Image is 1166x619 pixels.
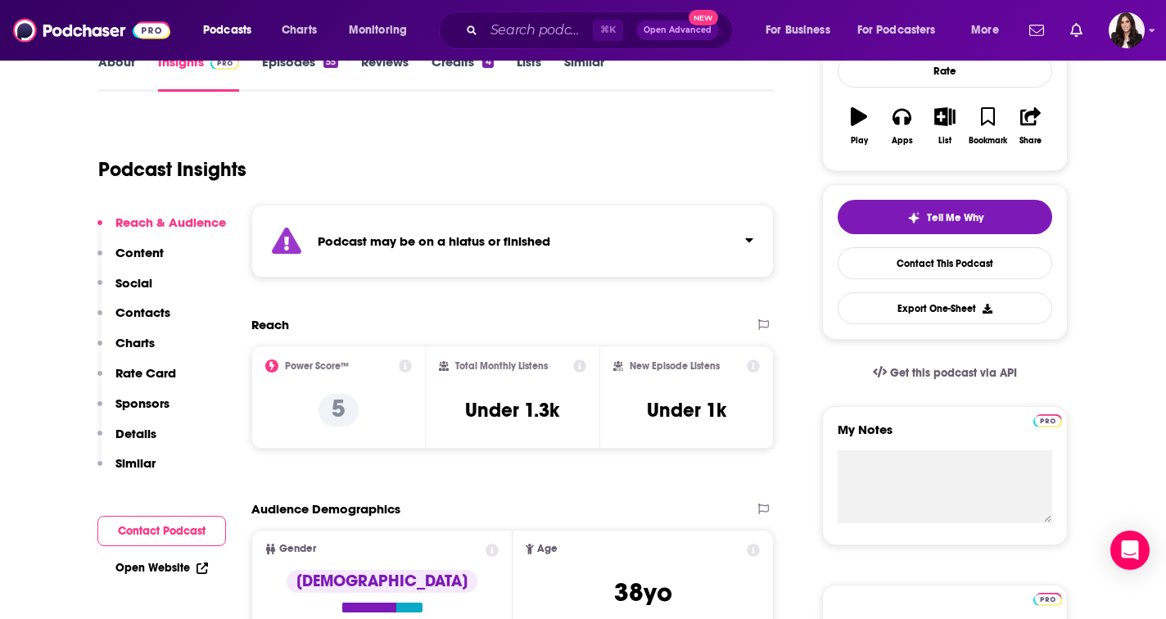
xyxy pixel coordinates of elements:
div: List [938,136,951,146]
button: Similar [97,455,156,486]
button: Open AdvancedNew [636,20,719,40]
img: Podchaser Pro [1033,593,1062,606]
a: Charts [271,17,327,43]
span: More [971,19,999,42]
div: Share [1019,136,1042,146]
div: Play [851,136,868,146]
img: Podchaser Pro [210,56,239,70]
button: Social [97,275,152,305]
span: Logged in as RebeccaShapiro [1109,12,1145,48]
button: Content [97,245,164,275]
button: Contacts [97,305,170,335]
input: Search podcasts, credits, & more... [484,17,593,43]
span: Age [537,544,558,554]
button: Bookmark [966,97,1009,156]
h2: Reach [251,317,289,332]
span: Open Advanced [644,26,712,34]
p: Content [115,245,164,260]
button: Rate Card [97,365,176,395]
a: Pro website [1033,412,1062,427]
div: 55 [323,56,338,68]
button: Export One-Sheet [838,292,1052,324]
a: Contact This Podcast [838,247,1052,279]
strong: Podcast may be on a hiatus or finished [318,233,550,249]
h2: New Episode Listens [630,360,720,372]
button: open menu [754,17,851,43]
div: 4 [482,56,493,68]
a: Pro website [1033,590,1062,606]
span: Tell Me Why [927,211,983,224]
h1: Podcast Insights [98,157,246,182]
div: Bookmark [969,136,1007,146]
span: 38 yo [614,576,672,608]
button: Reach & Audience [97,215,226,245]
section: Click to expand status details [251,205,774,278]
h2: Audience Demographics [251,501,400,517]
div: [DEMOGRAPHIC_DATA] [287,570,477,593]
a: Credits4 [432,54,493,92]
a: Similar [564,54,604,92]
button: open menu [847,17,960,43]
a: Show notifications dropdown [1064,16,1089,44]
a: Lists [517,54,541,92]
a: Get this podcast via API [860,353,1030,393]
div: Open Intercom Messenger [1110,531,1150,570]
p: Similar [115,455,156,471]
button: Show profile menu [1109,12,1145,48]
span: Gender [279,544,316,554]
p: Sponsors [115,395,169,411]
img: Podchaser Pro [1033,414,1062,427]
button: Charts [97,335,155,365]
p: Social [115,275,152,291]
img: tell me why sparkle [907,211,920,224]
p: Rate Card [115,365,176,381]
button: tell me why sparkleTell Me Why [838,200,1052,234]
div: Apps [892,136,913,146]
h2: Total Monthly Listens [455,360,548,372]
button: Details [97,426,156,456]
span: For Podcasters [857,19,936,42]
span: New [689,10,718,25]
p: Contacts [115,305,170,320]
h3: Under 1.3k [465,398,559,422]
label: My Notes [838,422,1052,450]
button: open menu [192,17,273,43]
p: Charts [115,335,155,350]
span: Monitoring [349,19,407,42]
span: Get this podcast via API [890,366,1017,380]
div: Search podcasts, credits, & more... [454,11,748,49]
p: Reach & Audience [115,215,226,230]
a: Show notifications dropdown [1023,16,1051,44]
button: Contact Podcast [97,516,226,546]
h2: Power Score™ [285,360,349,372]
a: Open Website [115,561,208,575]
img: User Profile [1109,12,1145,48]
span: For Business [766,19,830,42]
h3: Under 1k [647,398,726,422]
button: open menu [337,17,428,43]
button: List [924,97,966,156]
a: Episodes55 [262,54,338,92]
button: Sponsors [97,395,169,426]
div: Rate [838,54,1052,88]
button: open menu [960,17,1019,43]
span: Podcasts [203,19,251,42]
p: Details [115,426,156,441]
span: ⌘ K [593,20,623,41]
button: Share [1010,97,1052,156]
p: 5 [319,394,359,427]
span: Charts [282,19,317,42]
button: Apps [880,97,923,156]
img: Podchaser - Follow, Share and Rate Podcasts [13,15,170,46]
a: About [98,54,135,92]
button: Play [838,97,880,156]
a: Reviews [361,54,409,92]
a: InsightsPodchaser Pro [158,54,239,92]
